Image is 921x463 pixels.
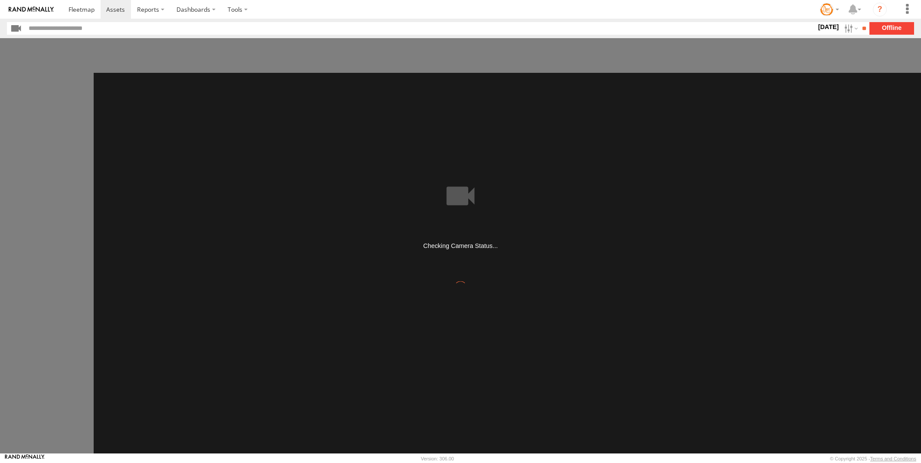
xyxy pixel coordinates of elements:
img: rand-logo.svg [9,7,54,13]
a: Visit our Website [5,454,45,463]
div: © Copyright 2025 - [830,456,916,461]
div: Version: 306.00 [421,456,454,461]
i: ? [873,3,887,16]
a: Terms and Conditions [870,456,916,461]
label: Search Filter Options [841,22,859,35]
label: [DATE] [816,22,840,32]
div: Tommy Stauffer [817,3,842,16]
